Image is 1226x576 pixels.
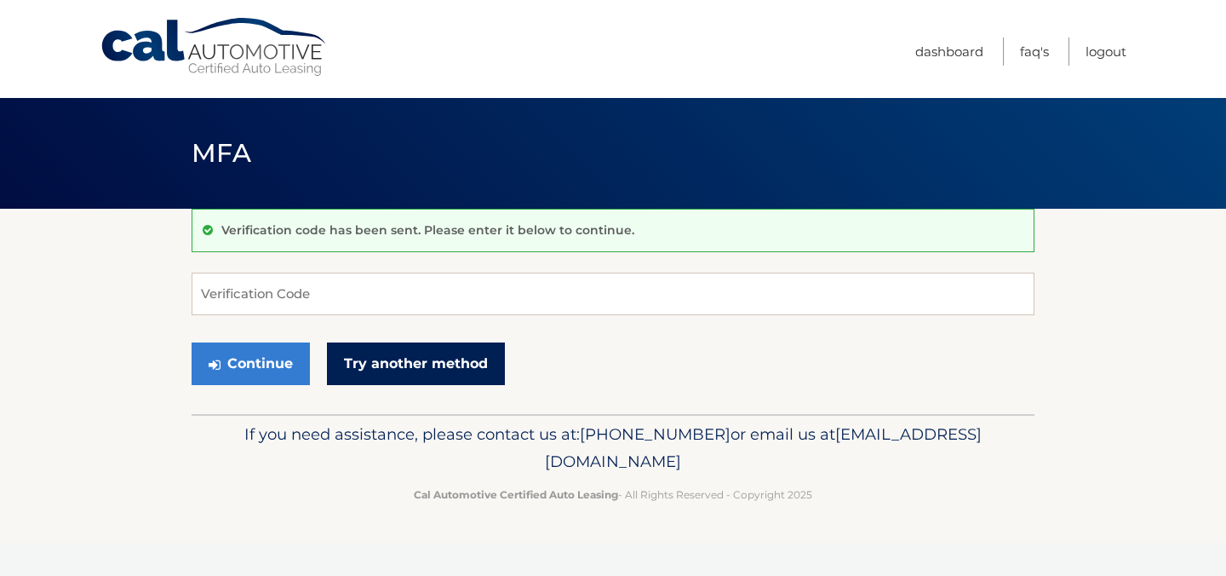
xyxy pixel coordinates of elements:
[580,424,730,444] span: [PHONE_NUMBER]
[545,424,982,471] span: [EMAIL_ADDRESS][DOMAIN_NAME]
[1086,37,1126,66] a: Logout
[192,137,251,169] span: MFA
[1020,37,1049,66] a: FAQ's
[192,273,1034,315] input: Verification Code
[221,222,634,238] p: Verification code has been sent. Please enter it below to continue.
[327,343,505,385] a: Try another method
[915,37,983,66] a: Dashboard
[192,343,310,385] button: Continue
[100,17,329,78] a: Cal Automotive
[203,486,1023,504] p: - All Rights Reserved - Copyright 2025
[414,488,618,501] strong: Cal Automotive Certified Auto Leasing
[203,421,1023,475] p: If you need assistance, please contact us at: or email us at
